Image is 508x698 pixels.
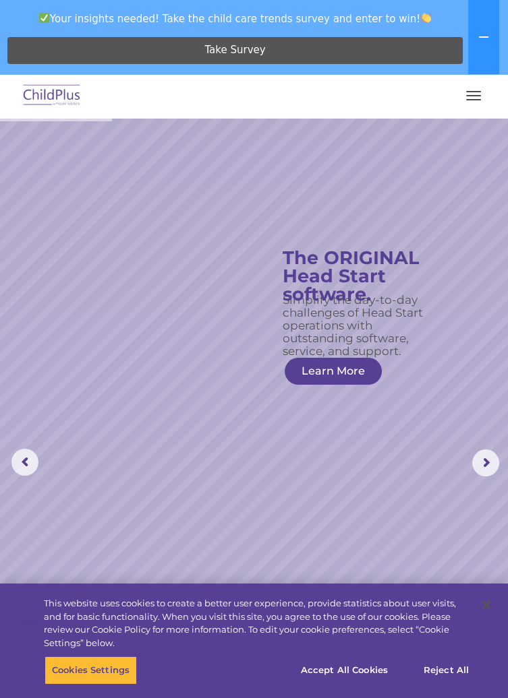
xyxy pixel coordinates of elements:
[204,38,265,62] span: Take Survey
[283,249,441,303] rs-layer: The ORIGINAL Head Start software.
[472,590,501,620] button: Close
[20,80,84,112] img: ChildPlus by Procare Solutions
[219,78,260,88] span: Last name
[219,133,276,144] span: Phone number
[283,294,431,358] rs-layer: Simplify the day-to-day challenges of Head Start operations with outstanding software, service, a...
[293,656,395,685] button: Accept All Cookies
[39,13,49,23] img: ✅
[7,37,463,64] a: Take Survey
[285,358,382,385] a: Learn More
[404,656,488,685] button: Reject All
[44,597,472,649] div: This website uses cookies to create a better user experience, provide statistics about user visit...
[45,656,137,685] button: Cookies Settings
[421,13,431,23] img: 👏
[5,5,465,32] span: Your insights needed! Take the child care trends survey and enter to win!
